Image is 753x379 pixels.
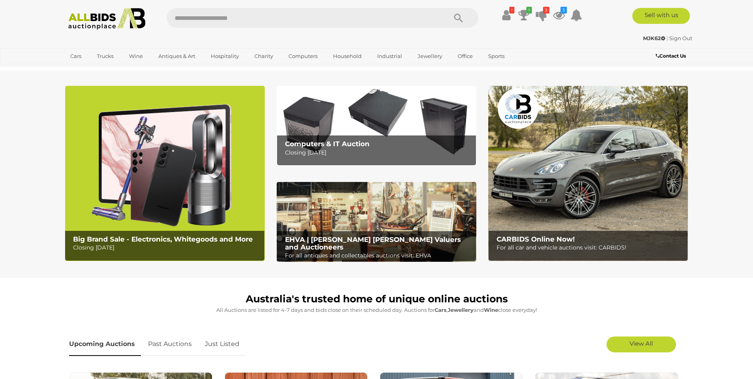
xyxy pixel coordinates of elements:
[509,7,514,14] i: !
[69,306,684,315] p: All Auctions are listed for 4-7 days and bids close on their scheduled day. Auctions for , and cl...
[277,86,476,166] a: Computers & IT Auction Computers & IT Auction Closing [DATE]
[543,7,549,14] i: 3
[656,53,686,59] b: Contact Us
[142,333,198,356] a: Past Auctions
[518,8,530,22] a: 1
[483,50,510,63] a: Sports
[666,35,668,41] span: |
[669,35,692,41] a: Sign Out
[630,340,653,347] span: View All
[435,307,447,313] strong: Cars
[277,86,476,166] img: Computers & IT Auction
[553,8,565,22] a: 3
[199,333,245,356] a: Just Listed
[277,182,476,262] a: EHVA | Evans Hastings Valuers and Auctioneers EHVA | [PERSON_NAME] [PERSON_NAME] Valuers and Auct...
[412,50,447,63] a: Jewellery
[439,8,478,28] button: Search
[277,182,476,262] img: EHVA | Evans Hastings Valuers and Auctioneers
[249,50,278,63] a: Charity
[328,50,367,63] a: Household
[206,50,244,63] a: Hospitality
[501,8,512,22] a: !
[448,307,474,313] strong: Jewellery
[153,50,200,63] a: Antiques & Art
[285,148,472,158] p: Closing [DATE]
[632,8,690,24] a: Sell with us
[285,140,370,148] b: Computers & IT Auction
[65,86,265,261] img: Big Brand Sale - Electronics, Whitegoods and More
[285,236,461,251] b: EHVA | [PERSON_NAME] [PERSON_NAME] Valuers and Auctioneers
[526,7,532,14] i: 1
[124,50,148,63] a: Wine
[92,50,119,63] a: Trucks
[607,336,676,352] a: View All
[73,235,253,243] b: Big Brand Sale - Electronics, Whitegoods and More
[73,243,260,253] p: Closing [DATE]
[285,251,472,261] p: For all antiques and collectables auctions visit: EHVA
[643,35,666,41] a: MJK62
[643,35,665,41] strong: MJK62
[65,86,265,261] a: Big Brand Sale - Electronics, Whitegoods and More Big Brand Sale - Electronics, Whitegoods and Mo...
[64,8,150,30] img: Allbids.com.au
[69,294,684,305] h1: Australia's trusted home of unique online auctions
[497,243,684,253] p: For all car and vehicle auctions visit: CARBIDS!
[560,7,567,14] i: 3
[283,50,323,63] a: Computers
[488,86,688,261] a: CARBIDS Online Now! CARBIDS Online Now! For all car and vehicle auctions visit: CARBIDS!
[488,86,688,261] img: CARBIDS Online Now!
[656,52,688,60] a: Contact Us
[484,307,498,313] strong: Wine
[535,8,547,22] a: 3
[69,333,141,356] a: Upcoming Auctions
[372,50,407,63] a: Industrial
[65,50,87,63] a: Cars
[497,235,575,243] b: CARBIDS Online Now!
[65,63,132,76] a: [GEOGRAPHIC_DATA]
[453,50,478,63] a: Office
